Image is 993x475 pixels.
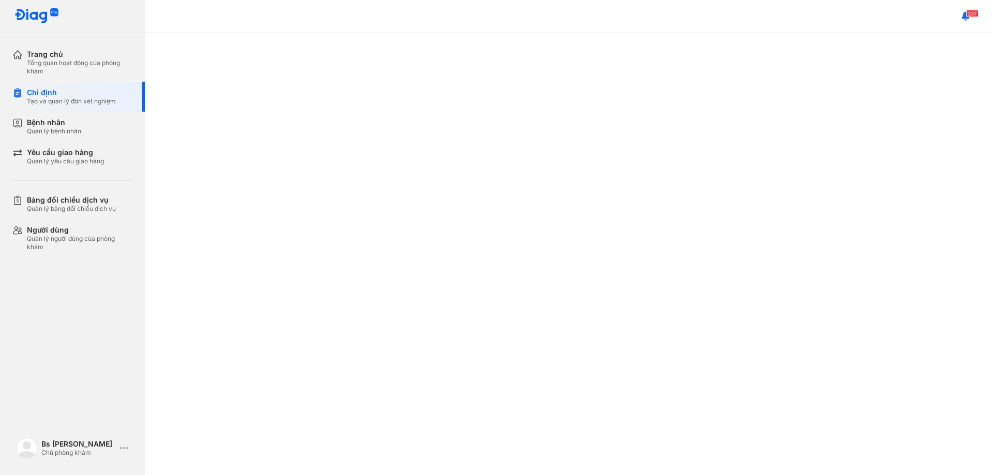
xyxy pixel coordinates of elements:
div: Tạo và quản lý đơn xét nghiệm [27,97,116,105]
div: Bệnh nhân [27,118,81,127]
div: Người dùng [27,225,132,235]
div: Quản lý bệnh nhân [27,127,81,135]
div: Trang chủ [27,50,132,59]
div: Chỉ định [27,88,116,97]
div: Tổng quan hoạt động của phòng khám [27,59,132,75]
div: Quản lý bảng đối chiếu dịch vụ [27,205,116,213]
div: Yêu cầu giao hàng [27,148,104,157]
div: Chủ phòng khám [41,449,116,457]
div: Bảng đối chiếu dịch vụ [27,195,116,205]
img: logo [14,8,59,24]
div: Quản lý người dùng của phòng khám [27,235,132,251]
img: logo [17,438,37,458]
div: Quản lý yêu cầu giao hàng [27,157,104,165]
span: 337 [966,10,979,17]
div: Bs [PERSON_NAME] [41,439,116,449]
